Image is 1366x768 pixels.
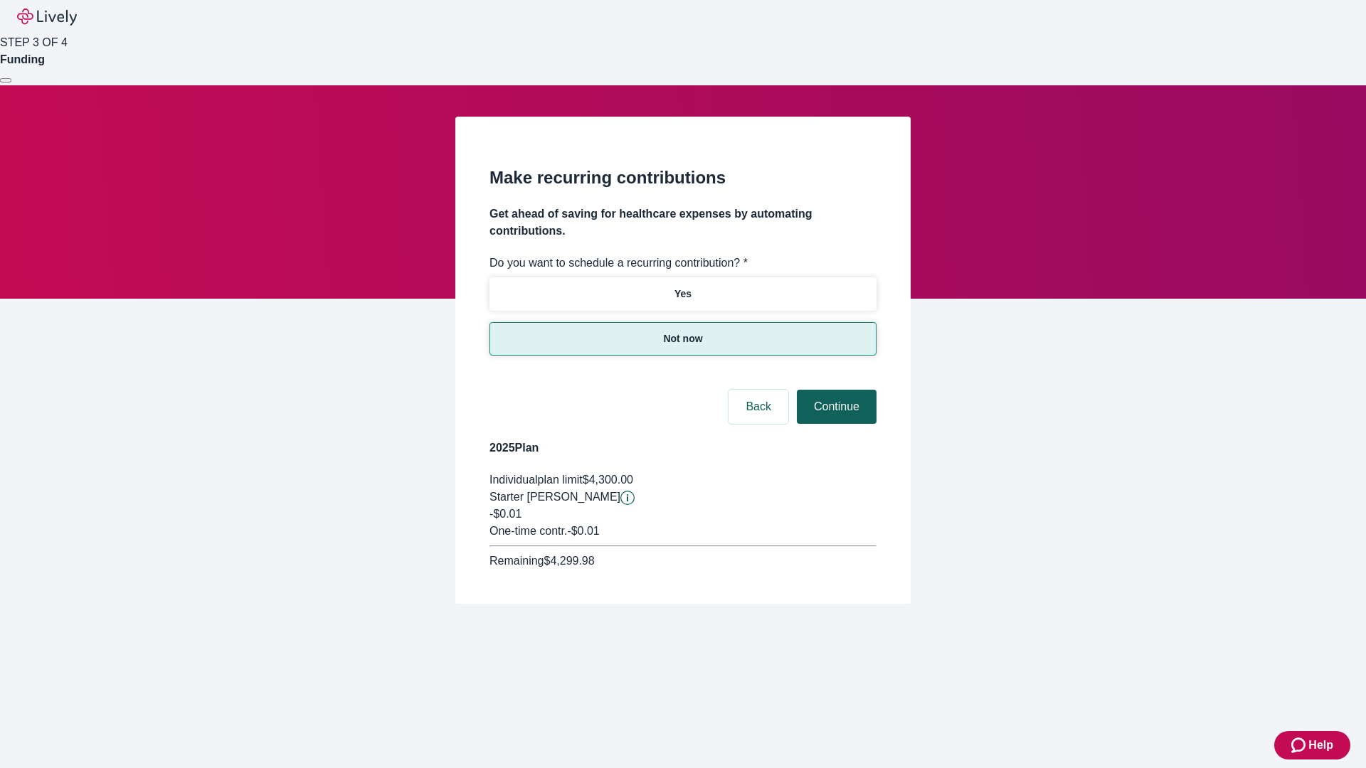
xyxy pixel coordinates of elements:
[489,322,877,356] button: Not now
[729,390,788,424] button: Back
[1274,731,1350,759] button: Zendesk support iconHelp
[489,165,877,191] h2: Make recurring contributions
[674,287,692,302] p: Yes
[567,525,599,537] span: - $0.01
[489,277,877,311] button: Yes
[620,491,635,505] svg: Starter penny details
[663,331,702,346] p: Not now
[489,255,748,272] label: Do you want to schedule a recurring contribution? *
[489,555,544,567] span: Remaining
[489,439,877,457] h4: 2025 Plan
[17,9,77,26] img: Lively
[1291,737,1308,754] svg: Zendesk support icon
[620,491,635,505] button: Lively will contribute $0.01 to establish your account
[489,525,567,537] span: One-time contr.
[583,474,633,486] span: $4,300.00
[489,474,583,486] span: Individual plan limit
[797,390,877,424] button: Continue
[489,206,877,240] h4: Get ahead of saving for healthcare expenses by automating contributions.
[544,555,594,567] span: $4,299.98
[489,491,620,503] span: Starter [PERSON_NAME]
[489,508,521,520] span: -$0.01
[1308,737,1333,754] span: Help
